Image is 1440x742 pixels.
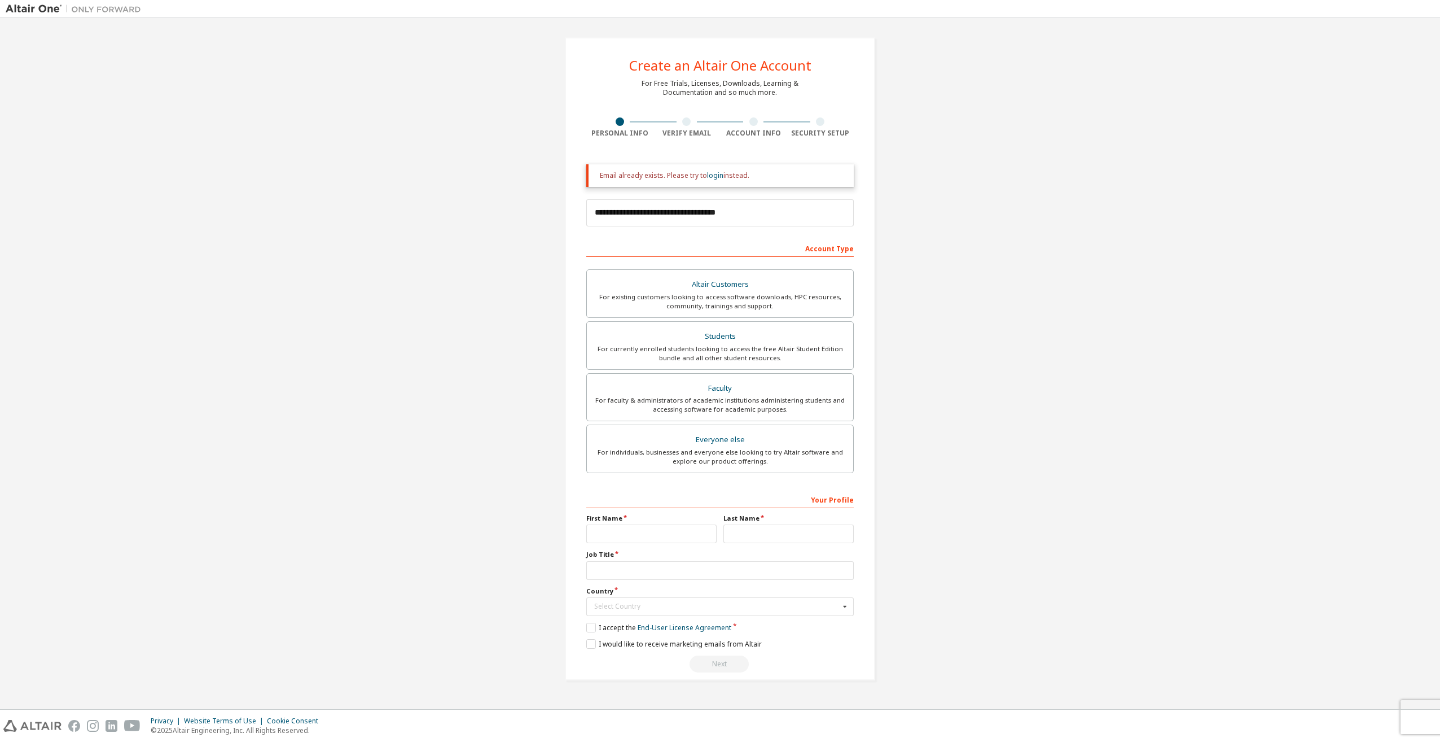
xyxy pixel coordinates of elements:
[594,448,846,466] div: For individuals, businesses and everyone else looking to try Altair software and explore our prod...
[586,514,717,523] label: First Name
[6,3,147,15] img: Altair One
[594,396,846,414] div: For faculty & administrators of academic institutions administering students and accessing softwa...
[594,381,846,396] div: Faculty
[151,726,325,735] p: © 2025 Altair Engineering, Inc. All Rights Reserved.
[586,490,854,508] div: Your Profile
[600,171,845,180] div: Email already exists. Please try to instead.
[124,720,141,732] img: youtube.svg
[586,129,653,138] div: Personal Info
[594,603,840,610] div: Select Country
[586,550,854,559] label: Job Title
[787,129,854,138] div: Security Setup
[586,587,854,596] label: Country
[151,717,184,726] div: Privacy
[586,639,762,649] label: I would like to receive marketing emails from Altair
[87,720,99,732] img: instagram.svg
[68,720,80,732] img: facebook.svg
[720,129,787,138] div: Account Info
[586,656,854,673] div: Email already exists
[594,432,846,448] div: Everyone else
[642,79,798,97] div: For Free Trials, Licenses, Downloads, Learning & Documentation and so much more.
[594,293,846,311] div: For existing customers looking to access software downloads, HPC resources, community, trainings ...
[3,720,62,732] img: altair_logo.svg
[707,171,723,180] a: login
[629,59,811,72] div: Create an Altair One Account
[594,277,846,293] div: Altair Customers
[267,717,325,726] div: Cookie Consent
[653,129,721,138] div: Verify Email
[594,329,846,344] div: Students
[586,239,854,257] div: Account Type
[723,514,854,523] label: Last Name
[638,623,731,632] a: End-User License Agreement
[594,344,846,363] div: For currently enrolled students looking to access the free Altair Student Edition bundle and all ...
[586,623,731,632] label: I accept the
[106,720,117,732] img: linkedin.svg
[184,717,267,726] div: Website Terms of Use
